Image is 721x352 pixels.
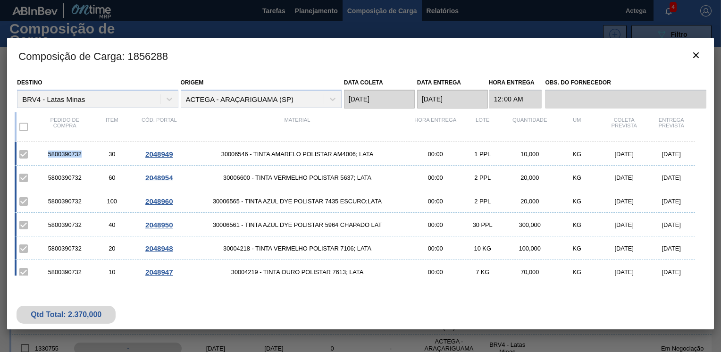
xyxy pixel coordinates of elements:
[145,174,173,182] span: 2048954
[41,151,88,158] div: 5800390732
[88,151,135,158] div: 30
[601,198,648,205] div: [DATE]
[412,198,459,205] div: 00:00
[412,151,459,158] div: 00:00
[506,245,553,252] div: 100,000
[459,174,506,181] div: 2 PPL
[648,151,695,158] div: [DATE]
[648,245,695,252] div: [DATE]
[88,221,135,228] div: 40
[459,117,506,137] div: Lote
[41,117,88,137] div: Pedido de compra
[145,221,173,229] span: 2048950
[553,198,601,205] div: KG
[88,117,135,137] div: Item
[553,151,601,158] div: KG
[506,174,553,181] div: 20,000
[417,79,461,86] label: Data Entrega
[145,150,173,158] span: 2048949
[459,151,506,158] div: 1 PPL
[344,90,415,109] input: dd/mm/yyyy
[135,117,183,137] div: Cód. Portal
[17,79,42,86] label: Destino
[183,117,411,137] div: Material
[506,268,553,276] div: 70,000
[88,268,135,276] div: 10
[41,245,88,252] div: 5800390732
[648,174,695,181] div: [DATE]
[412,174,459,181] div: 00:00
[648,268,695,276] div: [DATE]
[601,245,648,252] div: [DATE]
[41,198,88,205] div: 5800390732
[553,174,601,181] div: KG
[183,198,411,205] span: 30006565 - TINTA AZUL DYE POLISTAR 7435 ESCURO;LATA
[412,245,459,252] div: 00:00
[506,221,553,228] div: 300,000
[135,244,183,252] div: Ir para o Pedido
[459,198,506,205] div: 2 PPL
[553,117,601,137] div: UM
[506,198,553,205] div: 20,000
[181,79,204,86] label: Origem
[344,79,383,86] label: Data coleta
[489,76,542,90] label: Hora Entrega
[145,244,173,252] span: 2048948
[412,117,459,137] div: Hora Entrega
[545,76,706,90] label: Obs. do Fornecedor
[412,221,459,228] div: 00:00
[553,221,601,228] div: KG
[88,198,135,205] div: 100
[601,151,648,158] div: [DATE]
[183,174,411,181] span: 30006600 - TINTA VERMELHO POLISTAR 5637; LATA
[183,245,411,252] span: 30004218 - TINTA VERMELHO POLISTAR 7106; LATA
[601,117,648,137] div: Coleta Prevista
[88,174,135,181] div: 60
[459,221,506,228] div: 30 PPL
[7,38,713,74] h3: Composição de Carga : 1856288
[553,245,601,252] div: KG
[648,198,695,205] div: [DATE]
[648,117,695,137] div: Entrega Prevista
[135,174,183,182] div: Ir para o Pedido
[135,197,183,205] div: Ir para o Pedido
[648,221,695,228] div: [DATE]
[145,268,173,276] span: 2048947
[601,268,648,276] div: [DATE]
[135,150,183,158] div: Ir para o Pedido
[553,268,601,276] div: KG
[459,245,506,252] div: 10 KG
[601,221,648,228] div: [DATE]
[183,221,411,228] span: 30006561 - TINTA AZUL DYE POLISTAR 5964 CHAPADO LAT
[506,151,553,158] div: 10,000
[459,268,506,276] div: 7 KG
[601,174,648,181] div: [DATE]
[506,117,553,137] div: Quantidade
[135,268,183,276] div: Ir para o Pedido
[135,221,183,229] div: Ir para o Pedido
[41,174,88,181] div: 5800390732
[417,90,488,109] input: dd/mm/yyyy
[24,310,109,319] div: Qtd Total: 2.370,000
[88,245,135,252] div: 20
[41,221,88,228] div: 5800390732
[183,268,411,276] span: 30004219 - TINTA OURO POLISTAR 7613; LATA
[145,197,173,205] span: 2048960
[412,268,459,276] div: 00:00
[183,151,411,158] span: 30006546 - TINTA AMARELO POLISTAR AM4006; LATA
[41,268,88,276] div: 5800390732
